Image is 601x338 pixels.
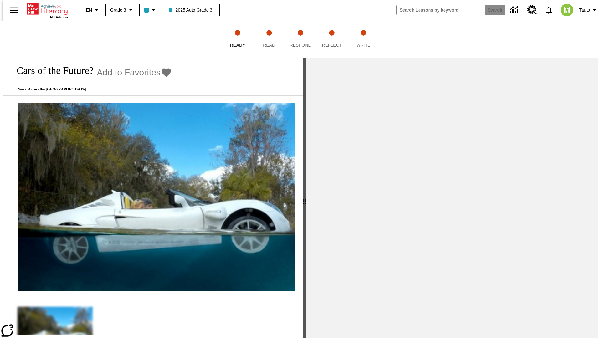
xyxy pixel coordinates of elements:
[97,67,172,78] button: Add to Favorites - Cars of the Future?
[524,2,541,18] a: Resource Center, Will open in new tab
[86,7,92,13] span: EN
[83,4,103,16] button: Language: EN, Select a language
[10,65,94,76] h1: Cars of the Future?
[219,21,256,56] button: Ready step 1 of 5
[110,7,126,13] span: Grade 3
[306,58,598,338] div: activity
[322,43,342,48] span: Reflect
[303,58,306,338] div: Press Enter or Spacebar and then press right and left arrow keys to move the slider
[27,2,68,19] div: Home
[561,4,573,16] img: avatar image
[263,43,275,48] span: Read
[169,7,213,13] span: 2025 Auto Grade 3
[97,68,161,78] span: Add to Favorites
[3,58,303,335] div: reading
[5,1,23,19] button: Open side menu
[506,2,524,19] a: Data Center
[356,43,370,48] span: Write
[230,43,245,48] span: Ready
[345,21,382,56] button: Write step 5 of 5
[541,2,557,18] a: Notifications
[579,7,590,13] span: Tauto
[282,21,319,56] button: Respond step 3 of 5
[18,103,295,291] img: High-tech automobile treading water.
[251,21,287,56] button: Read step 2 of 5
[50,15,68,19] span: NJ Edition
[557,2,577,18] button: Select a new avatar
[577,4,601,16] button: Profile/Settings
[108,4,137,16] button: Grade: Grade 3, Select a grade
[10,87,172,92] p: News: Across the [GEOGRAPHIC_DATA]
[397,5,483,15] input: search field
[141,4,160,16] button: Class color is light blue. Change class color
[314,21,350,56] button: Reflect step 4 of 5
[290,43,311,48] span: Respond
